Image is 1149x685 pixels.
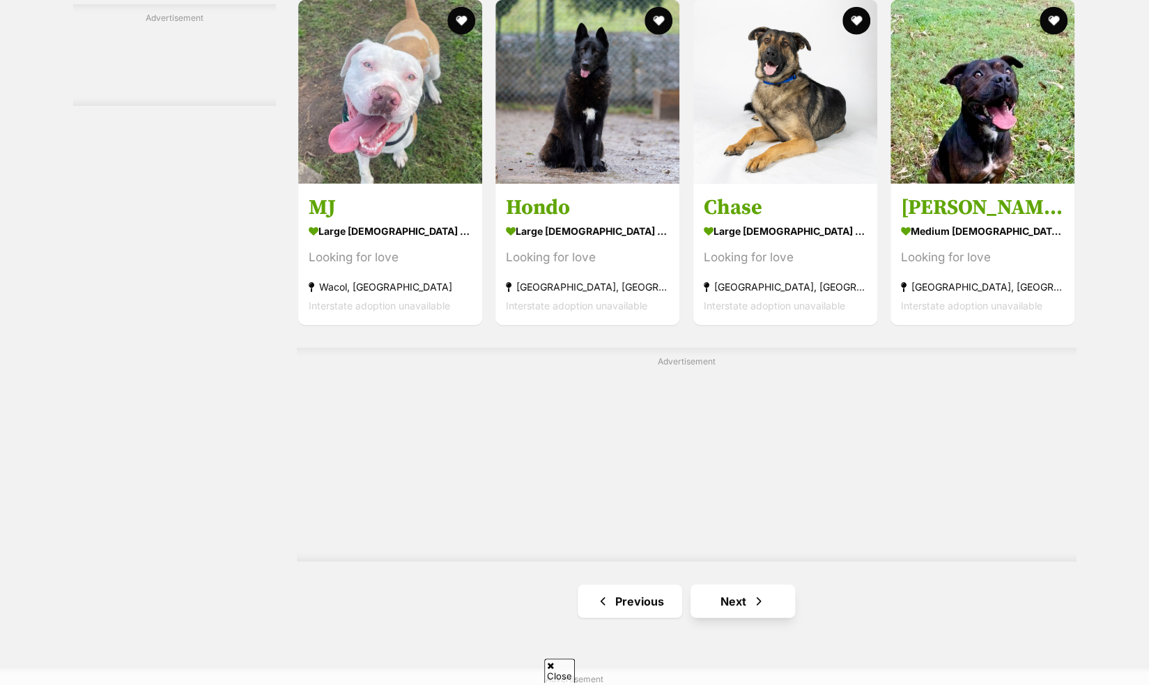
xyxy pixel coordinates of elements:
[901,248,1064,267] div: Looking for love
[348,374,1024,548] iframe: Advertisement
[691,585,795,618] a: Next page
[901,300,1042,311] span: Interstate adoption unavailable
[890,184,1074,325] a: [PERSON_NAME] *$250 Adoption Fee* medium [DEMOGRAPHIC_DATA] Dog Looking for love [GEOGRAPHIC_DATA...
[1040,7,1068,35] button: favourite
[495,184,679,325] a: Hondo large [DEMOGRAPHIC_DATA] Dog Looking for love [GEOGRAPHIC_DATA], [GEOGRAPHIC_DATA] Intersta...
[544,659,575,683] span: Close
[578,585,682,618] a: Previous page
[693,184,877,325] a: Chase large [DEMOGRAPHIC_DATA] Dog Looking for love [GEOGRAPHIC_DATA], [GEOGRAPHIC_DATA] Intersta...
[901,221,1064,241] strong: medium [DEMOGRAPHIC_DATA] Dog
[309,221,472,241] strong: large [DEMOGRAPHIC_DATA] Dog
[506,277,669,296] strong: [GEOGRAPHIC_DATA], [GEOGRAPHIC_DATA]
[842,7,870,35] button: favourite
[447,7,475,35] button: favourite
[704,221,867,241] strong: large [DEMOGRAPHIC_DATA] Dog
[309,194,472,221] h3: MJ
[73,3,277,105] div: Advertisement
[309,248,472,267] div: Looking for love
[901,194,1064,221] h3: [PERSON_NAME] *$250 Adoption Fee*
[298,184,482,325] a: MJ large [DEMOGRAPHIC_DATA] Dog Looking for love Wacol, [GEOGRAPHIC_DATA] Interstate adoption una...
[901,277,1064,296] strong: [GEOGRAPHIC_DATA], [GEOGRAPHIC_DATA]
[297,585,1077,618] nav: Pagination
[309,277,472,296] strong: Wacol, [GEOGRAPHIC_DATA]
[704,248,867,267] div: Looking for love
[645,7,673,35] button: favourite
[506,300,647,311] span: Interstate adoption unavailable
[506,221,669,241] strong: large [DEMOGRAPHIC_DATA] Dog
[704,194,867,221] h3: Chase
[704,277,867,296] strong: [GEOGRAPHIC_DATA], [GEOGRAPHIC_DATA]
[297,348,1077,562] div: Advertisement
[506,194,669,221] h3: Hondo
[309,300,450,311] span: Interstate adoption unavailable
[704,300,845,311] span: Interstate adoption unavailable
[506,248,669,267] div: Looking for love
